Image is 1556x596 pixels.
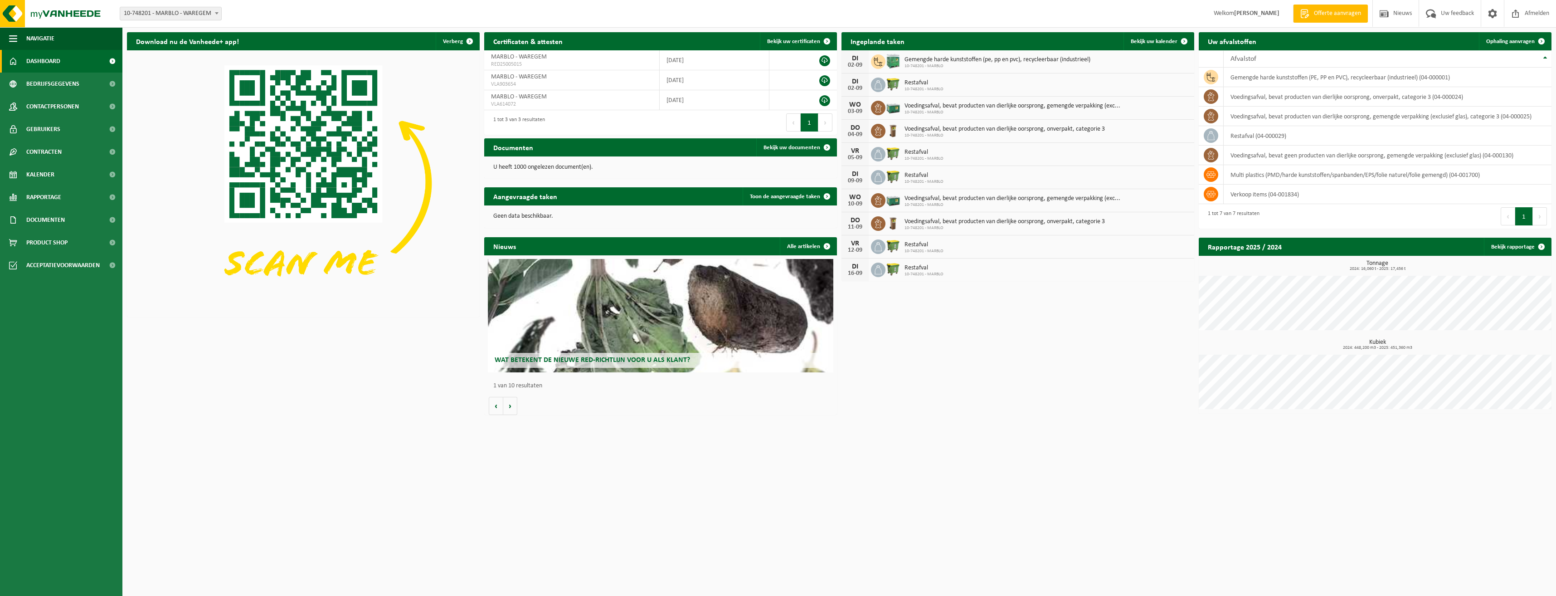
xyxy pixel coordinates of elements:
div: DO [846,217,864,224]
div: 04-09 [846,132,864,138]
div: 05-09 [846,155,864,161]
span: 10-748201 - MARBLO [904,133,1105,138]
img: WB-0140-HPE-BN-01 [885,122,901,138]
button: Vorige [489,397,503,415]
span: Acceptatievoorwaarden [26,254,100,277]
span: Navigatie [26,27,54,50]
div: 12-09 [846,247,864,254]
button: Previous [786,113,801,132]
div: WO [846,194,864,201]
span: Wat betekent de nieuwe RED-richtlijn voor u als klant? [495,357,690,364]
span: Restafval [904,241,943,249]
span: 10-748201 - MARBLO - WAREGEM [120,7,222,20]
div: 09-09 [846,178,864,184]
h2: Nieuws [484,237,525,255]
td: gemengde harde kunststoffen (PE, PP en PVC), recycleerbaar (industrieel) (04-000001) [1224,68,1551,87]
span: 2024: 16,060 t - 2025: 17,456 t [1203,267,1551,271]
img: WB-1100-HPE-GN-50 [885,146,901,161]
button: Previous [1501,207,1515,225]
span: Gemengde harde kunststoffen (pe, pp en pvc), recycleerbaar (industrieel) [904,56,1090,64]
strong: [PERSON_NAME] [1234,10,1279,17]
a: Toon de aangevraagde taken [743,187,836,205]
a: Ophaling aanvragen [1479,32,1551,50]
h3: Kubiek [1203,339,1551,350]
img: PB-LB-0680-HPE-GN-01 [885,99,901,115]
p: 1 van 10 resultaten [493,383,832,389]
span: RED25005015 [491,61,652,68]
h2: Ingeplande taken [841,32,914,50]
td: voedingsafval, bevat producten van dierlijke oorsprong, gemengde verpakking (exclusief glas), cat... [1224,107,1551,126]
button: 1 [801,113,818,132]
span: Toon de aangevraagde taken [750,194,820,200]
a: Bekijk rapportage [1484,238,1551,256]
img: WB-1100-HPE-GN-50 [885,76,901,92]
td: restafval (04-000029) [1224,126,1551,146]
div: 11-09 [846,224,864,230]
span: Bekijk uw documenten [763,145,820,151]
img: WB-1100-HPE-GN-50 [885,261,901,277]
span: VLA903654 [491,81,652,88]
td: [DATE] [660,90,770,110]
td: voedingsafval, bevat producten van dierlijke oorsprong, onverpakt, categorie 3 (04-000024) [1224,87,1551,107]
span: 10-748201 - MARBLO [904,272,943,277]
div: VR [846,240,864,247]
h2: Rapportage 2025 / 2024 [1199,238,1291,255]
a: Bekijk uw documenten [756,138,836,156]
h3: Tonnage [1203,260,1551,271]
div: 03-09 [846,108,864,115]
span: Voedingsafval, bevat producten van dierlijke oorsprong, gemengde verpakking (exc... [904,103,1120,110]
div: 02-09 [846,85,864,92]
div: DI [846,263,864,270]
span: Voedingsafval, bevat producten van dierlijke oorsprong, gemengde verpakking (exc... [904,195,1120,202]
span: MARBLO - WAREGEM [491,73,547,80]
span: 10-748201 - MARBLO [904,249,943,254]
td: verkoop items (04-001834) [1224,185,1551,204]
h2: Aangevraagde taken [484,187,566,205]
span: Restafval [904,172,943,179]
p: Geen data beschikbaar. [493,213,828,220]
td: [DATE] [660,50,770,70]
span: 10-748201 - MARBLO [904,225,1105,231]
p: U heeft 1000 ongelezen document(en). [493,164,828,171]
span: Ophaling aanvragen [1486,39,1535,44]
button: Next [1533,207,1547,225]
a: Bekijk uw certificaten [760,32,836,50]
span: MARBLO - WAREGEM [491,54,547,60]
span: Bekijk uw certificaten [767,39,820,44]
div: 16-09 [846,270,864,277]
span: Product Shop [26,231,68,254]
div: DI [846,55,864,62]
span: Dashboard [26,50,60,73]
div: 02-09 [846,62,864,68]
button: Verberg [436,32,479,50]
a: Alle artikelen [780,237,836,255]
span: Kalender [26,163,54,186]
span: Voedingsafval, bevat producten van dierlijke oorsprong, onverpakt, categorie 3 [904,126,1105,133]
a: Wat betekent de nieuwe RED-richtlijn voor u als klant? [488,259,833,372]
div: VR [846,147,864,155]
td: voedingsafval, bevat geen producten van dierlijke oorsprong, gemengde verpakking (exclusief glas)... [1224,146,1551,165]
td: [DATE] [660,70,770,90]
span: Contracten [26,141,62,163]
img: WB-1100-HPE-GN-50 [885,169,901,184]
button: Next [818,113,832,132]
img: PB-HB-1400-HPE-GN-11 [885,53,901,69]
div: 1 tot 7 van 7 resultaten [1203,206,1259,226]
span: 2024: 448,200 m3 - 2025: 451,360 m3 [1203,346,1551,350]
div: WO [846,101,864,108]
img: WB-0140-HPE-BN-01 [885,215,901,230]
span: 10-748201 - MARBLO [904,87,943,92]
span: Documenten [26,209,65,231]
span: 10-748201 - MARBLO [904,156,943,161]
div: DI [846,78,864,85]
span: Voedingsafval, bevat producten van dierlijke oorsprong, onverpakt, categorie 3 [904,218,1105,225]
a: Offerte aanvragen [1293,5,1368,23]
span: 10-748201 - MARBLO [904,64,1090,69]
h2: Download nu de Vanheede+ app! [127,32,248,50]
div: DO [846,124,864,132]
span: Offerte aanvragen [1312,9,1363,18]
div: 1 tot 3 van 3 resultaten [489,112,545,132]
div: DI [846,171,864,178]
span: 10-748201 - MARBLO [904,179,943,185]
span: Restafval [904,264,943,272]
